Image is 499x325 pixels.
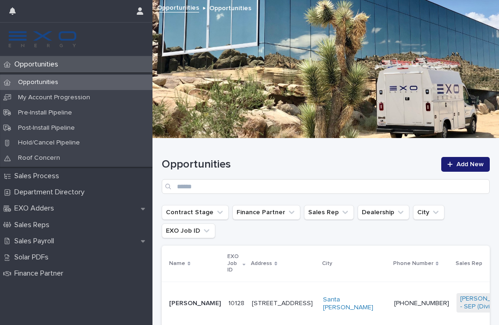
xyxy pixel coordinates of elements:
span: Add New [456,161,484,168]
p: [PERSON_NAME] [169,300,221,307]
a: [PHONE_NUMBER] [394,300,449,307]
p: Phone Number [393,259,433,269]
p: Opportunities [11,78,66,86]
p: Post-Install Pipeline [11,124,82,132]
a: Opportunities [157,2,199,12]
p: EXO Job ID [227,252,240,275]
button: Sales Rep [304,205,354,220]
p: Opportunities [209,2,251,12]
img: FKS5r6ZBThi8E5hshIGi [7,30,78,48]
button: EXO Job ID [162,223,215,238]
button: Contract Stage [162,205,229,220]
p: [STREET_ADDRESS] [252,300,316,307]
p: Pre-Install Pipeline [11,109,79,117]
h1: Opportunities [162,158,436,171]
p: Address [251,259,272,269]
p: Sales Process [11,172,67,181]
p: 10128 [228,298,246,307]
button: Dealership [358,205,409,220]
p: Sales Payroll [11,237,61,246]
p: My Account Progression [11,94,97,102]
p: EXO Adders [11,204,61,213]
p: Name [169,259,185,269]
p: Opportunities [11,60,66,69]
button: Finance Partner [232,205,300,220]
input: Search [162,179,490,194]
p: Sales Reps [11,221,57,229]
a: Add New [441,157,490,172]
p: City [322,259,332,269]
p: Finance Partner [11,269,71,278]
p: Solar PDFs [11,253,56,262]
a: Santa [PERSON_NAME] [323,296,387,312]
p: Department Directory [11,188,92,197]
button: City [413,205,444,220]
p: Sales Rep [456,259,482,269]
p: Hold/Cancel Pipeline [11,139,87,147]
p: Roof Concern [11,154,67,162]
